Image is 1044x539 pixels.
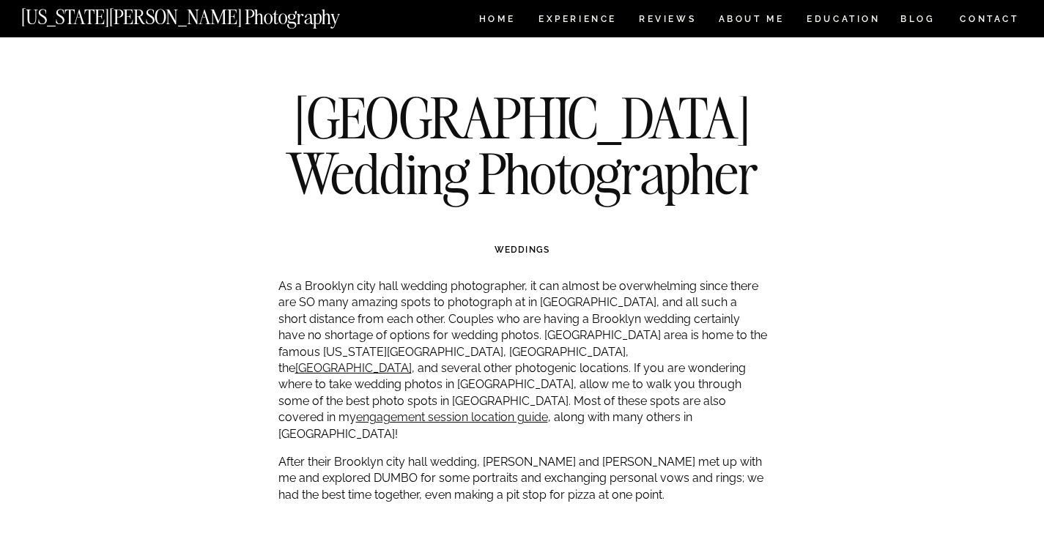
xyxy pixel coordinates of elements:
a: Experience [538,15,615,27]
a: BLOG [900,15,936,27]
p: After their Brooklyn city hall wedding, [PERSON_NAME] and [PERSON_NAME] met up with me and explor... [278,454,767,503]
a: engagement session location guide [356,410,548,424]
a: CONTACT [959,11,1020,27]
a: [GEOGRAPHIC_DATA] [295,361,412,375]
a: [US_STATE][PERSON_NAME] Photography [21,7,389,20]
p: As a Brooklyn city hall wedding photographer, it can almost be overwhelming since there are SO ma... [278,278,767,442]
a: REVIEWS [639,15,694,27]
a: HOME [476,15,518,27]
a: WEDDINGS [495,245,550,255]
a: ABOUT ME [718,15,785,27]
h1: [GEOGRAPHIC_DATA] Wedding Photographer [256,90,788,201]
a: EDUCATION [805,15,882,27]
